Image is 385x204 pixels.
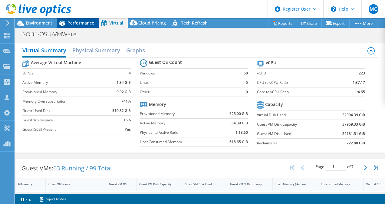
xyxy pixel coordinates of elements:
[67,20,94,26] span: Performance
[35,195,70,203] a: Project Notes
[342,112,365,118] b: 32904.39 GiB
[366,182,383,186] div: Virtual CPU
[349,18,377,28] a: More
[20,31,86,38] h1: SOBE-OSU-VMWare
[275,182,308,186] div: Used Memory (Active)
[16,195,35,203] a: 2
[321,18,350,28] a: Export
[342,121,365,127] b: 37969.33 GiB
[140,70,238,76] label: Windows
[268,18,297,28] a: Reports
[22,117,105,123] label: Guest Whitespace
[129,70,131,76] b: 4
[22,80,105,86] label: Active Memory
[140,111,216,117] label: Provisioned Memory
[257,112,328,118] label: Virtual Disk Used
[353,80,365,86] b: 1:37.17
[140,120,216,126] label: Active Memory
[331,6,336,12] svg: \n
[22,98,105,104] label: Memory Oversubscription
[181,20,208,26] span: Tech Refresh
[257,80,337,86] label: CPU to vCPU Ratio
[244,70,248,76] b: 58
[109,182,126,186] div: Guest VM OS
[117,89,131,95] b: 9.92 GiB
[351,164,354,169] span: 7
[257,70,337,76] label: vCPU
[140,130,216,136] label: Physical to Active Ratio
[138,20,166,26] span: Cloud Pricing
[355,89,365,95] b: 1:4.65
[235,130,248,136] b: 1:13.60
[257,140,328,146] label: Reclaimable
[121,98,131,104] b: 741%
[117,80,131,86] b: 1.34 GiB
[18,182,35,186] div: IsRunning
[149,101,166,107] b: Memory
[246,80,248,86] b: 5
[48,182,96,186] div: Guest VM Name
[266,60,276,66] b: vCPU
[22,127,105,133] label: Guest iSCSI Present
[22,89,105,95] label: Provisioned Memory
[139,182,172,186] div: Guest VM Disk Capacity
[229,111,248,117] b: 625.00 GiB
[53,164,112,172] span: 63 Running / 99 Total
[325,163,346,171] input: jump to page
[15,159,118,178] div: Guest VMs:
[26,20,52,26] span: Environment
[265,101,283,107] b: Capacity
[257,131,328,137] label: Guest VM Disk Used
[31,60,81,66] b: Average Virtual Machine
[359,70,365,76] b: 223
[347,140,365,146] b: 722.88 GiB
[22,44,66,58] h2: Virtual Summary
[230,182,262,186] div: Guest VM % Occupancy
[140,80,238,86] label: Linux
[297,18,322,28] a: Share
[321,182,353,186] div: Provisioned Memory
[369,4,378,14] span: MC
[257,121,328,127] label: Guest VM Disk Capacity
[149,59,182,65] b: Guest OS Count
[123,117,131,123] b: 16%
[246,89,248,95] b: 0
[257,89,337,95] label: Core to vCPU Ratio
[112,108,131,114] b: 510.82 GiB
[316,163,354,171] span: Page of
[342,131,365,137] b: 32181.51 GiB
[185,182,217,186] div: Guest VM Disk Used
[232,120,248,126] b: 84.39 GiB
[229,139,248,145] b: 618.65 GiB
[140,89,238,95] label: Other
[72,44,120,56] h2: Physical Summary
[22,70,105,76] label: vCPUs
[22,108,105,114] label: Guest Used Disk
[126,44,145,56] h2: Graphs
[125,127,131,133] b: Yes
[140,139,216,145] label: Host Consumed Memory
[109,20,123,26] span: Virtual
